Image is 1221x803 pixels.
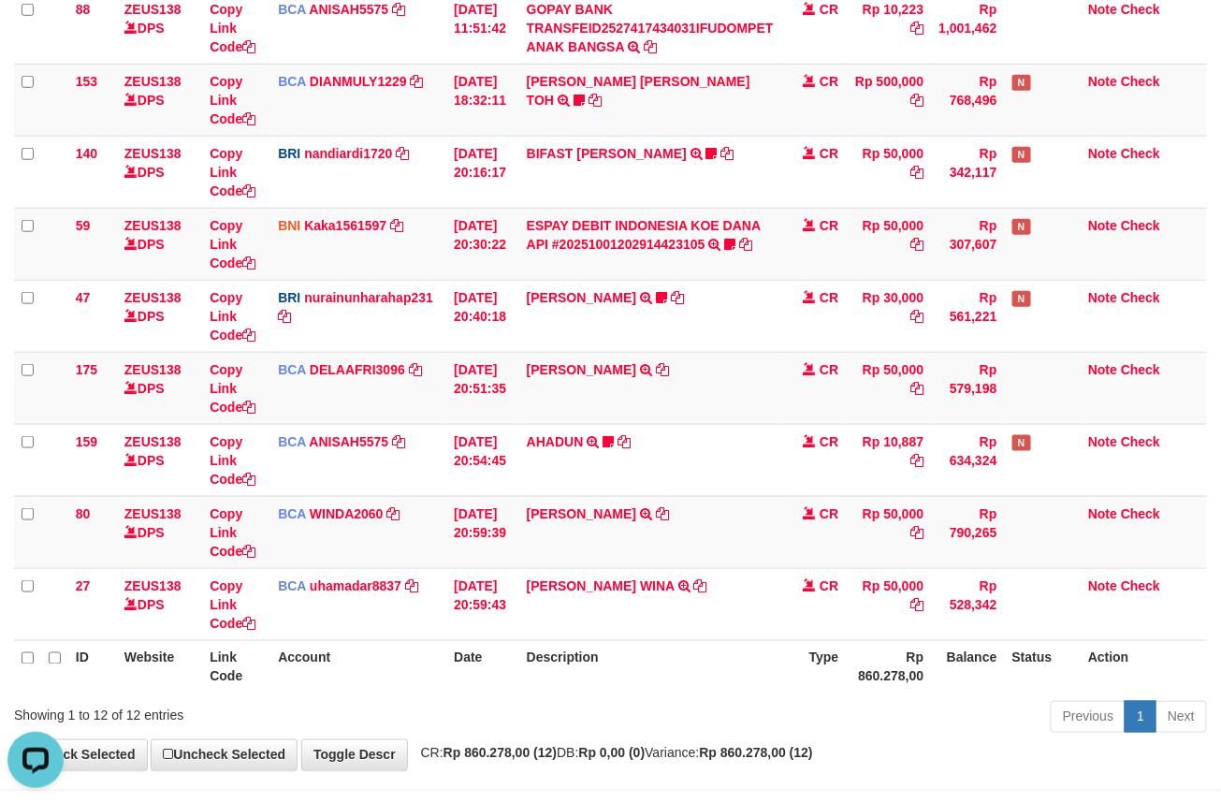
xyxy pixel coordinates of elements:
[76,218,91,233] span: 59
[1121,146,1160,161] a: Check
[931,568,1004,640] td: Rp 528,342
[931,352,1004,424] td: Rp 579,198
[309,2,388,17] a: ANISAH5575
[820,506,838,521] span: CR
[310,506,384,521] a: WINDA2060
[910,309,923,324] a: Copy Rp 30,000 to clipboard
[527,578,675,593] a: [PERSON_NAME] WINA
[527,506,636,521] a: [PERSON_NAME]
[270,640,446,693] th: Account
[1012,147,1031,163] span: Has Note
[392,434,405,449] a: Copy ANISAH5575 to clipboard
[846,496,931,568] td: Rp 50,000
[656,506,669,521] a: Copy MARTIN DAVID to clipboard
[1012,291,1031,307] span: Has Note
[931,208,1004,280] td: Rp 307,607
[124,290,182,305] a: ZEUS138
[644,39,657,54] a: Copy GOPAY BANK TRANSFEID2527417434031IFUDOMPET ANAK BANGSA to clipboard
[117,568,202,640] td: DPS
[721,146,734,161] a: Copy BIFAST MUHAMMAD FIR to clipboard
[846,208,931,280] td: Rp 50,000
[304,218,386,233] a: Kaka1561597
[781,640,847,693] th: Type
[278,578,306,593] span: BCA
[446,496,519,568] td: [DATE] 20:59:39
[310,362,405,377] a: DELAAFRI3096
[210,506,255,559] a: Copy Link Code
[117,424,202,496] td: DPS
[1121,2,1160,17] a: Check
[446,352,519,424] td: [DATE] 20:51:35
[210,218,255,270] a: Copy Link Code
[386,506,400,521] a: Copy WINDA2060 to clipboard
[527,74,750,108] a: [PERSON_NAME] [PERSON_NAME] TOH
[76,146,97,161] span: 140
[202,640,270,693] th: Link Code
[309,434,388,449] a: ANISAH5575
[820,578,838,593] span: CR
[910,165,923,180] a: Copy Rp 50,000 to clipboard
[446,208,519,280] td: [DATE] 20:30:22
[1088,2,1117,17] a: Note
[699,746,812,761] strong: Rp 860.278,00 (12)
[1156,701,1207,733] a: Next
[278,218,300,233] span: BNI
[1088,362,1117,377] a: Note
[931,64,1004,136] td: Rp 768,496
[278,146,300,161] span: BRI
[1088,506,1117,521] a: Note
[278,434,306,449] span: BCA
[739,237,752,252] a: Copy ESPAY DEBIT INDONESIA KOE DANA API #20251001202914423105 to clipboard
[124,362,182,377] a: ZEUS138
[579,746,646,761] strong: Rp 0,00 (0)
[527,362,636,377] a: [PERSON_NAME]
[910,237,923,252] a: Copy Rp 50,000 to clipboard
[392,2,405,17] a: Copy ANISAH5575 to clipboard
[124,434,182,449] a: ZEUS138
[210,74,255,126] a: Copy Link Code
[820,362,838,377] span: CR
[278,74,306,89] span: BCA
[1012,219,1031,235] span: Has Note
[278,290,300,305] span: BRI
[910,453,923,468] a: Copy Rp 10,887 to clipboard
[446,136,519,208] td: [DATE] 20:16:17
[1088,74,1117,89] a: Note
[820,146,838,161] span: CR
[931,496,1004,568] td: Rp 790,265
[76,290,91,305] span: 47
[527,146,687,161] a: BIFAST [PERSON_NAME]
[76,362,97,377] span: 175
[278,362,306,377] span: BCA
[117,136,202,208] td: DPS
[210,2,255,54] a: Copy Link Code
[210,362,255,415] a: Copy Link Code
[1088,434,1117,449] a: Note
[1012,435,1031,451] span: Has Note
[1081,640,1207,693] th: Action
[1088,290,1117,305] a: Note
[1012,75,1031,91] span: Has Note
[446,568,519,640] td: [DATE] 20:59:43
[310,74,407,89] a: DIANMULY1229
[446,64,519,136] td: [DATE] 18:32:11
[124,218,182,233] a: ZEUS138
[76,74,97,89] span: 153
[210,146,255,198] a: Copy Link Code
[1121,434,1160,449] a: Check
[1121,290,1160,305] a: Check
[931,280,1004,352] td: Rp 561,221
[446,640,519,693] th: Date
[1051,701,1126,733] a: Previous
[1121,74,1160,89] a: Check
[310,578,401,593] a: uhamadar8837
[124,578,182,593] a: ZEUS138
[409,362,422,377] a: Copy DELAAFRI3096 to clipboard
[1121,578,1160,593] a: Check
[412,746,813,761] span: CR: DB: Variance:
[124,146,182,161] a: ZEUS138
[1088,218,1117,233] a: Note
[14,699,495,725] div: Showing 1 to 12 of 12 entries
[910,525,923,540] a: Copy Rp 50,000 to clipboard
[76,434,97,449] span: 159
